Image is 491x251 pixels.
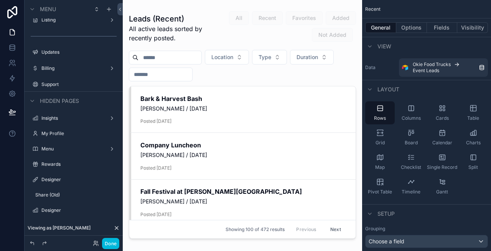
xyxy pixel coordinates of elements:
label: Rewards [41,161,114,167]
span: Recent [365,6,381,12]
button: Charts [458,126,488,149]
span: Checklist [401,164,421,170]
span: Cards [436,115,449,121]
label: Share (Old) [35,192,114,198]
div: Choose a field [366,235,488,248]
span: Gantt [436,189,448,195]
span: Board [405,140,418,146]
span: Map [375,164,385,170]
button: Grid [365,126,395,149]
span: Hidden pages [40,97,79,105]
span: Single Record [427,164,457,170]
button: Split [458,150,488,173]
span: Columns [402,115,421,121]
label: Support [41,81,114,88]
span: Split [468,164,478,170]
button: Calendar [427,126,457,149]
label: Menu [41,146,103,152]
span: Calendar [432,140,452,146]
span: Layout [377,86,399,93]
button: Single Record [427,150,457,173]
label: Billing [41,65,103,71]
span: Rows [374,115,386,121]
span: Grid [376,140,385,146]
button: Visibility [457,22,488,33]
img: Airtable Logo [402,64,408,71]
span: Timeline [402,189,420,195]
button: Timeline [396,175,426,198]
label: Insights [41,115,103,121]
label: Updates [41,49,114,55]
button: Next [325,223,346,235]
span: Viewing as [PERSON_NAME] [28,225,91,231]
span: Showing 100 of 472 results [226,226,285,233]
label: Designer [41,177,114,183]
span: Okie Food Trucks [413,61,451,68]
span: Setup [377,210,395,218]
label: Listing [41,17,103,23]
button: Choose a field [365,235,488,248]
button: Rows [365,101,395,124]
button: General [365,22,396,33]
button: Pivot Table [365,175,395,198]
span: Pivot Table [368,189,392,195]
button: Cards [427,101,457,124]
span: Table [467,115,479,121]
a: Okie Food TrucksEvent Leads [399,58,488,77]
span: View [377,43,391,50]
label: Data [365,64,396,71]
button: Options [396,22,427,33]
button: Gantt [427,175,457,198]
label: My Profile [41,130,114,137]
button: Fields [427,22,458,33]
button: Board [396,126,426,149]
span: Menu [40,5,56,13]
button: Table [458,101,488,124]
span: Charts [466,140,481,146]
label: Designer [41,207,114,213]
button: Map [365,150,395,173]
span: Event Leads [413,68,439,74]
button: Checklist [396,150,426,173]
label: Grouping [365,226,385,232]
button: Done [102,238,119,249]
button: Columns [396,101,426,124]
